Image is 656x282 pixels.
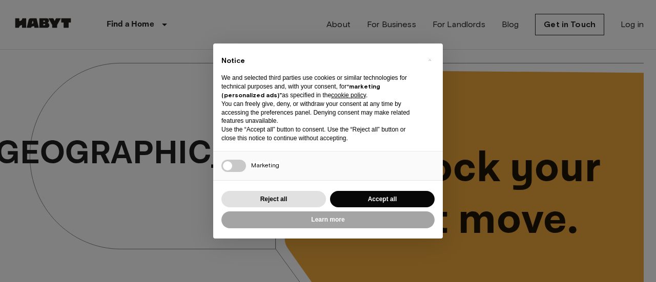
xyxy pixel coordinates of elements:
[221,191,326,208] button: Reject all
[221,125,418,143] p: Use the “Accept all” button to consent. Use the “Reject all” button or close this notice to conti...
[421,52,438,68] button: Close this notice
[221,74,418,99] p: We and selected third parties use cookies or similar technologies for technical purposes and, wit...
[221,56,418,66] h2: Notice
[221,100,418,125] p: You can freely give, deny, or withdraw your consent at any time by accessing the preferences pane...
[221,82,380,99] strong: “marketing (personalized ads)”
[251,161,279,169] span: Marketing
[221,211,435,228] button: Learn more
[331,92,366,99] a: cookie policy
[330,191,435,208] button: Accept all
[428,54,432,66] span: ×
